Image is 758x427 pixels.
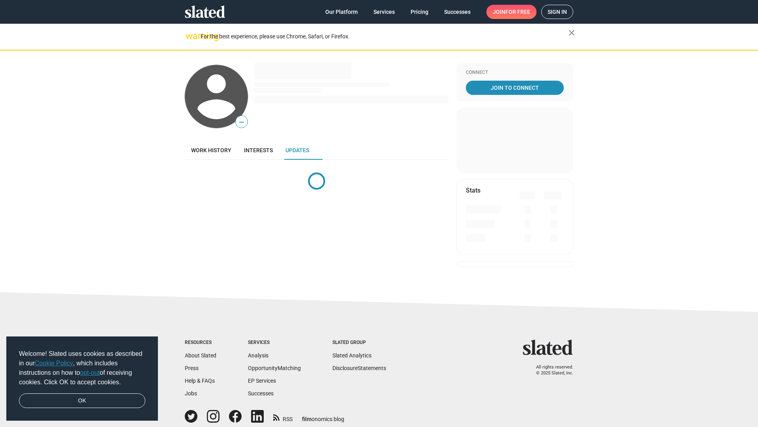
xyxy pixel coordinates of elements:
a: Cookie Policy [35,360,73,367]
a: Join To Connect [466,81,564,95]
a: Jobs [185,390,197,397]
span: Updates [285,147,309,153]
a: Interests [238,141,279,160]
div: cookieconsent [6,336,158,421]
a: Help & FAQs [185,378,215,384]
span: film [302,416,311,422]
a: Sign in [541,5,573,19]
span: — [236,117,248,127]
div: Services [248,340,301,346]
a: Our Platform [319,5,364,19]
span: Welcome! Slated uses cookies as described in our , which includes instructions on how to of recei... [19,349,145,387]
span: for free [505,5,530,19]
div: Slated Group [332,340,386,346]
mat-icon: warning [186,31,195,41]
span: Work history [191,147,231,153]
a: Slated Analytics [332,352,371,359]
span: Services [373,5,395,19]
div: Resources [185,340,216,346]
a: OpportunityMatching [248,365,301,371]
span: Join To Connect [467,81,562,95]
p: All rights reserved. © 2025 Slated, Inc. [528,365,573,376]
a: Updates [279,141,315,160]
a: About Slated [185,352,216,359]
a: Services [367,5,401,19]
mat-card-title: Stats [466,186,480,195]
a: EP Services [248,378,276,384]
a: Work history [185,141,238,160]
div: For the best experience, please use Chrome, Safari, or Firefox. [201,31,568,42]
span: Successes [444,5,471,19]
div: Connect [466,70,564,76]
a: Joinfor free [486,5,537,19]
a: opt-out [80,369,100,376]
a: Pricing [404,5,435,19]
a: dismiss cookie message [19,393,145,408]
a: Press [185,365,199,371]
span: Interests [244,147,273,153]
a: filmonomics blog [302,409,344,423]
a: DisclosureStatements [332,365,386,371]
span: Sign in [548,5,567,19]
a: Successes [248,390,274,397]
span: Pricing [411,5,428,19]
span: Our Platform [325,5,358,19]
mat-icon: close [567,28,576,38]
a: Successes [438,5,477,19]
a: RSS [273,411,293,423]
span: Join [493,5,530,19]
a: Analysis [248,352,268,359]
